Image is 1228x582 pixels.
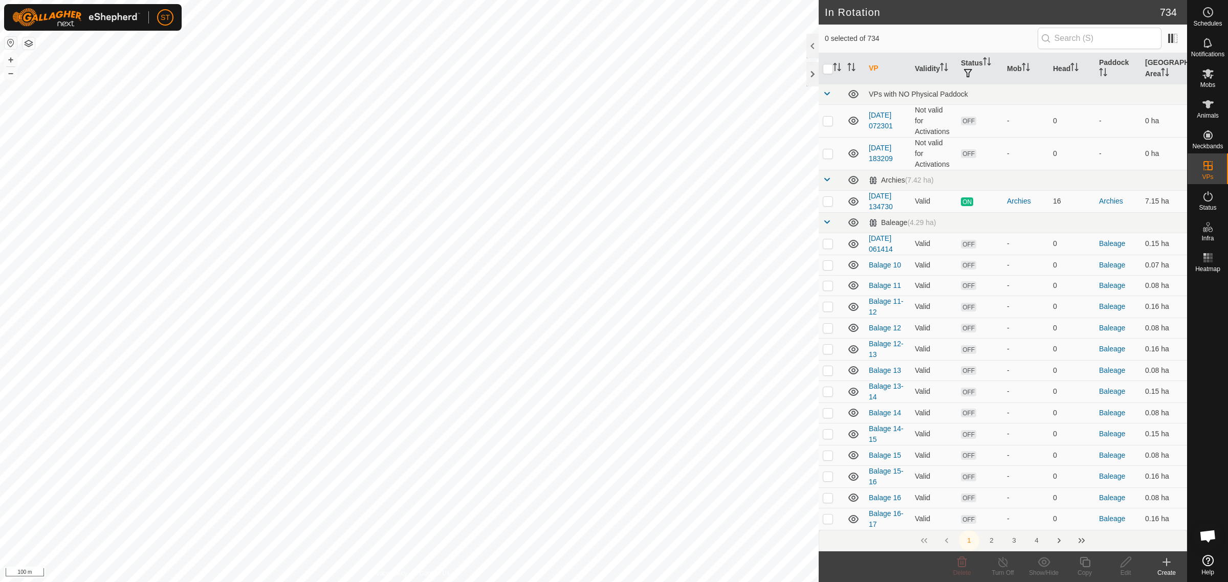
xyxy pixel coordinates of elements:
[1099,302,1125,310] a: Baleage
[1070,64,1079,73] p-sorticon: Activate to sort
[961,430,976,439] span: OFF
[869,261,901,269] a: Balage 10
[1161,70,1169,78] p-sorticon: Activate to sort
[1095,104,1141,137] td: -
[869,144,893,163] a: [DATE] 183209
[982,568,1023,577] div: Turn Off
[1049,380,1095,402] td: 0
[1049,360,1095,380] td: 0
[911,402,957,423] td: Valid
[961,388,976,396] span: OFF
[981,530,1002,551] button: 2
[1099,70,1107,78] p-sorticon: Activate to sort
[1099,514,1125,523] a: Baleage
[1049,233,1095,255] td: 0
[1026,530,1047,551] button: 4
[961,281,976,290] span: OFF
[1003,53,1049,84] th: Mob
[907,218,936,227] span: (4.29 ha)
[1141,508,1187,530] td: 0.16 ha
[1049,465,1095,487] td: 0
[911,190,957,212] td: Valid
[1141,380,1187,402] td: 0.15 ha
[1007,450,1045,461] div: -
[869,451,901,459] a: Balage 15
[911,104,957,137] td: Not valid for Activations
[1141,423,1187,445] td: 0.15 ha
[1007,365,1045,376] div: -
[905,176,934,184] span: (7.42 ha)
[5,54,17,66] button: +
[911,233,957,255] td: Valid
[961,494,976,502] span: OFF
[1201,235,1214,241] span: Infra
[1007,280,1045,291] div: -
[1007,429,1045,439] div: -
[940,64,948,73] p-sorticon: Activate to sort
[961,366,976,375] span: OFF
[1022,64,1030,73] p-sorticon: Activate to sort
[1141,233,1187,255] td: 0.15 ha
[825,33,1038,44] span: 0 selected of 734
[1007,344,1045,354] div: -
[911,338,957,360] td: Valid
[1141,190,1187,212] td: 7.15 ha
[1004,530,1024,551] button: 3
[961,149,976,158] span: OFF
[1141,53,1187,84] th: [GEOGRAPHIC_DATA] Area
[1049,104,1095,137] td: 0
[953,569,971,576] span: Delete
[1049,530,1069,551] button: Next Page
[961,473,976,481] span: OFF
[1188,551,1228,579] a: Help
[911,508,957,530] td: Valid
[869,467,904,486] a: Balage 15-16
[1197,113,1219,119] span: Animals
[1007,260,1045,271] div: -
[1099,261,1125,269] a: Baleage
[1099,430,1125,438] a: Baleage
[961,409,976,417] span: OFF
[5,67,17,79] button: –
[961,345,976,354] span: OFF
[1095,53,1141,84] th: Paddock
[869,281,901,289] a: Balage 11
[1191,51,1224,57] span: Notifications
[1192,143,1223,149] span: Neckbands
[911,445,957,465] td: Valid
[1049,275,1095,296] td: 0
[961,261,976,270] span: OFF
[1049,487,1095,508] td: 0
[961,324,976,332] span: OFF
[833,64,841,73] p-sorticon: Activate to sort
[1007,238,1045,249] div: -
[1099,324,1125,332] a: Baleage
[1095,137,1141,170] td: -
[1007,323,1045,333] div: -
[961,117,976,125] span: OFF
[1099,472,1125,480] a: Baleage
[911,487,957,508] td: Valid
[161,12,170,23] span: ST
[1007,513,1045,524] div: -
[1099,409,1125,417] a: Baleage
[983,59,991,67] p-sorticon: Activate to sort
[1146,568,1187,577] div: Create
[1141,318,1187,338] td: 0.08 ha
[1201,569,1214,575] span: Help
[1099,281,1125,289] a: Baleage
[961,303,976,311] span: OFF
[1099,197,1123,205] a: Archies
[1049,508,1095,530] td: 0
[1141,465,1187,487] td: 0.16 ha
[1099,239,1125,248] a: Baleage
[23,37,35,50] button: Map Layers
[1049,53,1095,84] th: Head
[869,509,904,528] a: Balage 16-17
[911,53,957,84] th: Validity
[869,382,904,401] a: Balage 13-14
[1200,82,1215,88] span: Mobs
[1064,568,1105,577] div: Copy
[1049,423,1095,445] td: 0
[869,324,901,332] a: Balage 12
